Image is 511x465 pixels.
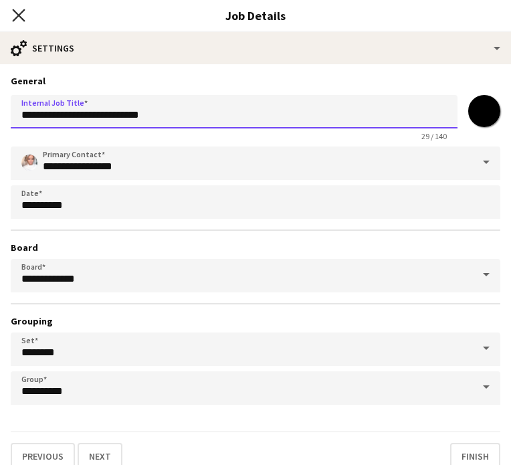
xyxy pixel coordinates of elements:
[11,315,500,327] h3: Grouping
[11,242,500,254] h3: Board
[11,75,500,87] h3: General
[411,131,457,141] span: 29 / 140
